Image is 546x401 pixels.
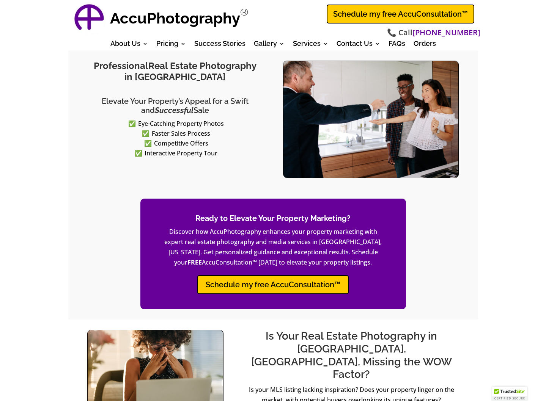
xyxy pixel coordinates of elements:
strong: AccuPhotography [110,9,240,27]
a: Schedule my free AccuConsultation™ [197,275,349,294]
img: AccuPhotography [72,2,106,36]
a: AccuPhotography Logo - Professional Real Estate Photography and Media Services in Dallas, Texas [72,2,106,36]
li: Eye-Catching Property Photos [93,119,263,128]
span: Real Estate Photography [148,60,256,71]
a: Pricing [156,41,186,49]
a: Schedule my free AccuConsultation™ [327,5,474,23]
sup: Registered Trademark [240,6,249,18]
span: 📞 Call [387,27,480,38]
a: Success Stories [194,41,245,49]
iframe: Widget - Botsonic [518,371,546,401]
div: TrustedSite Certified [492,387,527,401]
strong: FREE [187,258,202,266]
h1: Professional [87,61,263,86]
a: Orders [414,41,436,49]
a: About Us [110,41,148,49]
li: Faster Sales Process [93,128,263,138]
p: Discover how AccuPhotography enhances your property marketing with expert real estate photography... [163,227,383,268]
a: Gallery [254,41,285,49]
h2: Elevate Your Property’s Appeal for a Swift and Sale [87,97,263,119]
li: Interactive Property Tour [93,148,263,158]
li: Competitive Offers [93,138,263,148]
span: Is Your Real Estate Photography in [GEOGRAPHIC_DATA], [GEOGRAPHIC_DATA], Missing the WOW Factor? [251,330,452,381]
img: Professional-Real-Estate-Photography-Dallas-Fort-Worth-Realtor-Keys-Buyer [283,61,458,178]
a: Contact Us [337,41,380,49]
a: Services [293,41,328,49]
a: FAQs [389,41,405,49]
h2: Ready to Elevate Your Property Marketing? [163,214,383,227]
a: [PHONE_NUMBER] [412,27,480,38]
